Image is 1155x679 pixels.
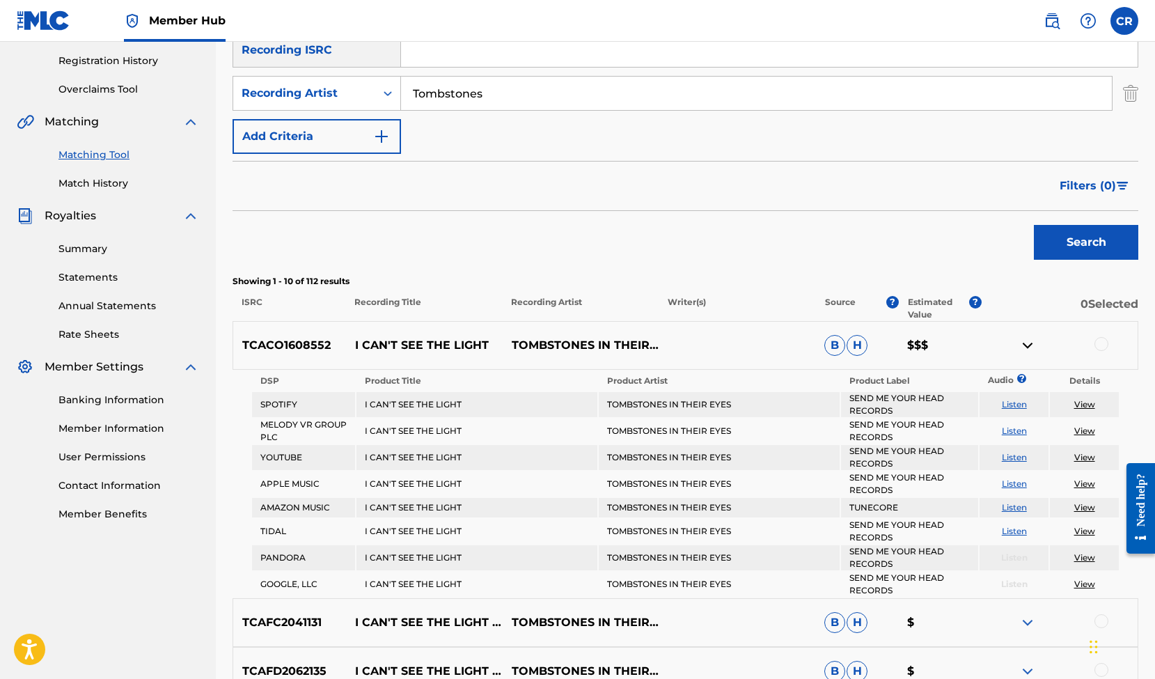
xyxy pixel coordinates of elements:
[58,242,199,256] a: Summary
[908,296,969,321] p: Estimated Value
[841,572,979,597] td: SEND ME YOUR HEAD RECORDS
[841,419,979,444] td: SEND ME YOUR HEAD RECORDS
[58,327,199,342] a: Rate Sheets
[886,296,899,309] span: ?
[17,114,34,130] img: Matching
[824,612,845,633] span: B
[824,335,845,356] span: B
[1090,626,1098,668] div: Drag
[356,392,597,417] td: I CAN'T SEE THE LIGHT
[1074,7,1102,35] div: Help
[242,85,367,102] div: Recording Artist
[58,478,199,493] a: Contact Information
[841,392,979,417] td: SEND ME YOUR HEAD RECORDS
[599,419,840,444] td: TOMBSTONES IN THEIR EYES
[1123,76,1138,111] img: Delete Criterion
[841,519,979,544] td: SEND ME YOUR HEAD RECORDS
[980,552,1048,564] p: Listen
[1074,478,1095,489] a: View
[356,545,597,570] td: I CAN'T SEE THE LIGHT
[980,578,1048,591] p: Listen
[356,572,597,597] td: I CAN'T SEE THE LIGHT
[345,614,502,631] p: I CAN'T SEE THE LIGHT (DEMO V2)
[252,572,355,597] td: GOOGLE, LLC
[1060,178,1116,194] span: Filters ( 0 )
[1002,526,1027,536] a: Listen
[1002,452,1027,462] a: Listen
[17,359,33,375] img: Member Settings
[233,275,1138,288] p: Showing 1 - 10 of 112 results
[1051,169,1138,203] button: Filters (0)
[1116,451,1155,566] iframe: Resource Center
[58,393,199,407] a: Banking Information
[1002,426,1027,436] a: Listen
[1080,13,1097,29] img: help
[1074,502,1095,513] a: View
[58,270,199,285] a: Statements
[356,519,597,544] td: I CAN'T SEE THE LIGHT
[233,296,345,321] p: ISRC
[599,545,840,570] td: TOMBSTONES IN THEIR EYES
[58,82,199,97] a: Overclaims Tool
[1074,526,1095,536] a: View
[841,545,979,570] td: SEND ME YOUR HEAD RECORDS
[1074,399,1095,409] a: View
[124,13,141,29] img: Top Rightsholder
[502,614,659,631] p: TOMBSTONES IN THEIR EYES
[982,296,1138,321] p: 0 Selected
[1110,7,1138,35] div: User Menu
[1034,225,1138,260] button: Search
[599,519,840,544] td: TOMBSTONES IN THEIR EYES
[1002,399,1027,409] a: Listen
[841,471,979,497] td: SEND ME YOUR HEAD RECORDS
[1019,337,1036,354] img: contract
[1117,182,1129,190] img: filter
[847,335,867,356] span: H
[17,10,70,31] img: MLC Logo
[252,471,355,497] td: APPLE MUSIC
[1074,579,1095,589] a: View
[1002,478,1027,489] a: Listen
[502,337,659,354] p: TOMBSTONES IN THEIR EYES
[233,337,345,354] p: TCACO1608552
[58,421,199,436] a: Member Information
[58,507,199,522] a: Member Benefits
[58,148,199,162] a: Matching Tool
[599,445,840,470] td: TOMBSTONES IN THEIR EYES
[1074,552,1095,563] a: View
[58,299,199,313] a: Annual Statements
[356,471,597,497] td: I CAN'T SEE THE LIGHT
[58,176,199,191] a: Match History
[45,359,143,375] span: Member Settings
[356,498,597,517] td: I CAN'T SEE THE LIGHT
[252,545,355,570] td: PANDORA
[252,498,355,517] td: AMAZON MUSIC
[356,419,597,444] td: I CAN'T SEE THE LIGHT
[182,208,199,224] img: expand
[599,392,840,417] td: TOMBSTONES IN THEIR EYES
[599,498,840,517] td: TOMBSTONES IN THEIR EYES
[58,54,199,68] a: Registration History
[898,337,981,354] p: $$$
[252,419,355,444] td: MELODY VR GROUP PLC
[980,374,996,387] p: Audio
[182,359,199,375] img: expand
[502,296,659,321] p: Recording Artist
[1044,13,1060,29] img: search
[847,612,867,633] span: H
[1019,614,1036,631] img: expand
[1085,612,1155,679] div: Chat Widget
[898,614,981,631] p: $
[252,371,355,391] th: DSP
[345,296,502,321] p: Recording Title
[233,614,345,631] p: TCAFC2041131
[356,371,597,391] th: Product Title
[182,114,199,130] img: expand
[149,13,226,29] span: Member Hub
[1074,426,1095,436] a: View
[17,208,33,224] img: Royalties
[373,128,390,145] img: 9d2ae6d4665cec9f34b9.svg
